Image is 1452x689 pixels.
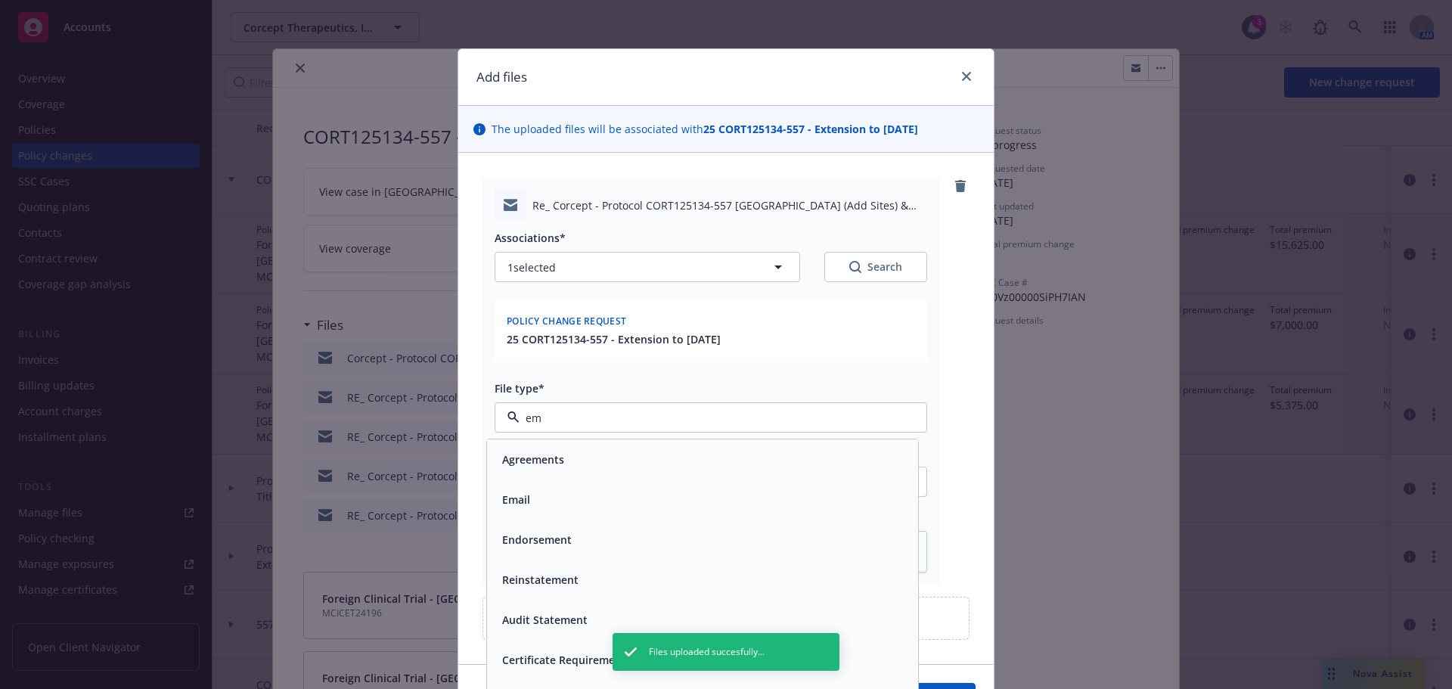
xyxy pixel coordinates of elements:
span: Files uploaded succesfully... [649,645,765,659]
button: Email [502,492,530,507]
button: Agreements [502,452,564,467]
span: File type* [495,381,544,396]
button: Endorsement [502,532,572,548]
input: Filter by keyword [520,410,896,426]
button: 25 CORT125134-557 - Extension to [DATE] [507,331,721,347]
